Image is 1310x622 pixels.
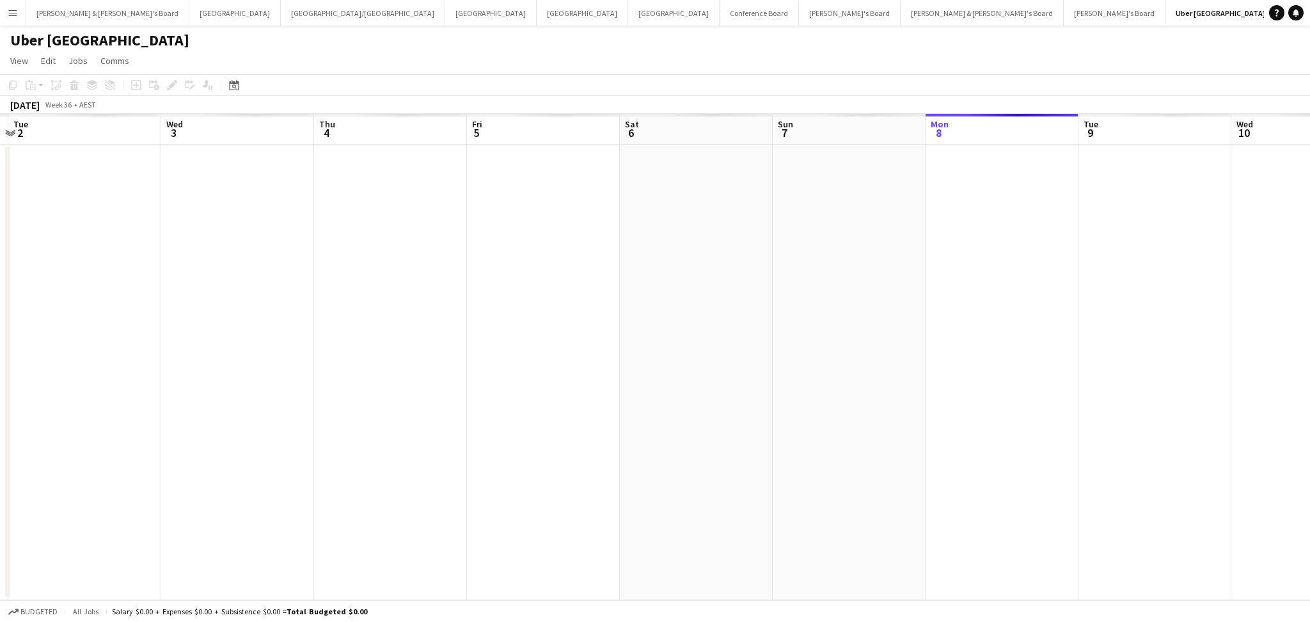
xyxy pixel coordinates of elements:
[1165,1,1276,26] button: Uber [GEOGRAPHIC_DATA]
[901,1,1064,26] button: [PERSON_NAME] & [PERSON_NAME]'s Board
[112,607,367,616] div: Salary $0.00 + Expenses $0.00 + Subsistence $0.00 =
[6,605,59,619] button: Budgeted
[537,1,628,26] button: [GEOGRAPHIC_DATA]
[1064,1,1165,26] button: [PERSON_NAME]'s Board
[799,1,901,26] button: [PERSON_NAME]'s Board
[70,607,101,616] span: All jobs
[189,1,281,26] button: [GEOGRAPHIC_DATA]
[628,1,720,26] button: [GEOGRAPHIC_DATA]
[287,607,367,616] span: Total Budgeted $0.00
[26,1,189,26] button: [PERSON_NAME] & [PERSON_NAME]'s Board
[281,1,445,26] button: [GEOGRAPHIC_DATA]/[GEOGRAPHIC_DATA]
[445,1,537,26] button: [GEOGRAPHIC_DATA]
[20,607,58,616] span: Budgeted
[720,1,799,26] button: Conference Board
